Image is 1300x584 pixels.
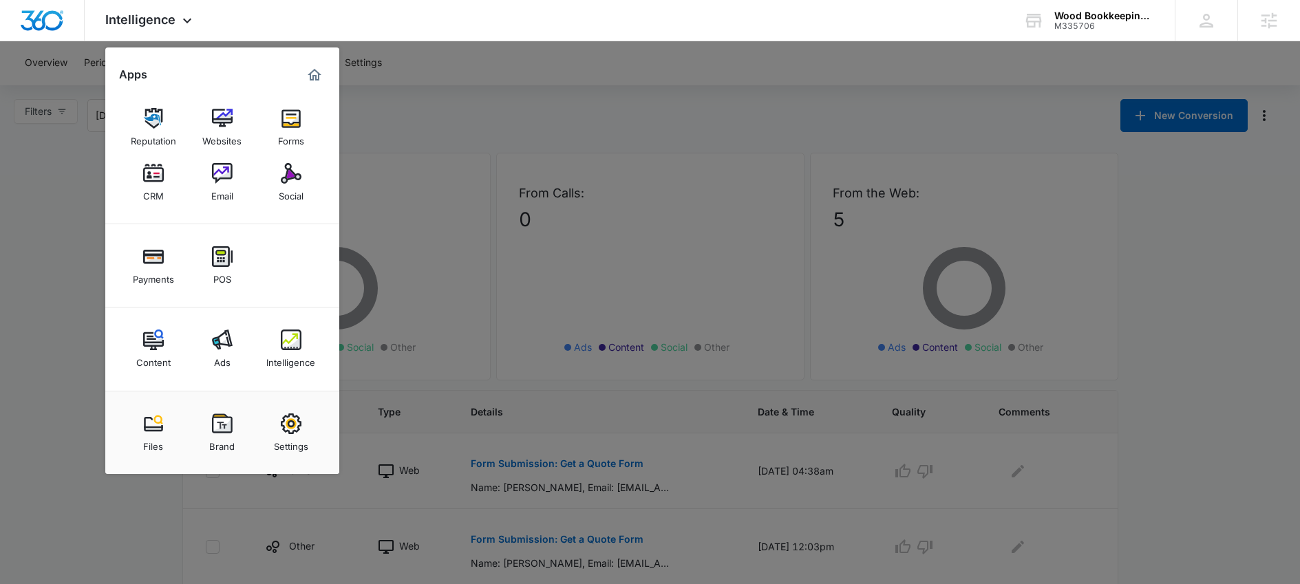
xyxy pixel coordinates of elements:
a: CRM [127,156,180,208]
a: Websites [196,101,248,153]
div: Payments [133,267,174,285]
div: Social [279,184,303,202]
div: Brand [209,434,235,452]
a: Reputation [127,101,180,153]
div: Email [211,184,233,202]
a: Marketing 360® Dashboard [303,64,326,86]
a: Files [127,407,180,459]
h2: Apps [119,68,147,81]
a: Settings [265,407,317,459]
a: Payments [127,239,180,292]
div: account id [1054,21,1155,31]
div: Intelligence [266,350,315,368]
div: account name [1054,10,1155,21]
a: Brand [196,407,248,459]
div: POS [213,267,231,285]
div: Settings [274,434,308,452]
div: CRM [143,184,164,202]
span: Intelligence [105,12,175,27]
div: Content [136,350,171,368]
a: Ads [196,323,248,375]
a: Email [196,156,248,208]
div: Files [143,434,163,452]
div: Ads [214,350,231,368]
div: Websites [202,129,242,147]
a: Social [265,156,317,208]
a: POS [196,239,248,292]
div: Forms [278,129,304,147]
a: Intelligence [265,323,317,375]
a: Content [127,323,180,375]
div: Reputation [131,129,176,147]
a: Forms [265,101,317,153]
